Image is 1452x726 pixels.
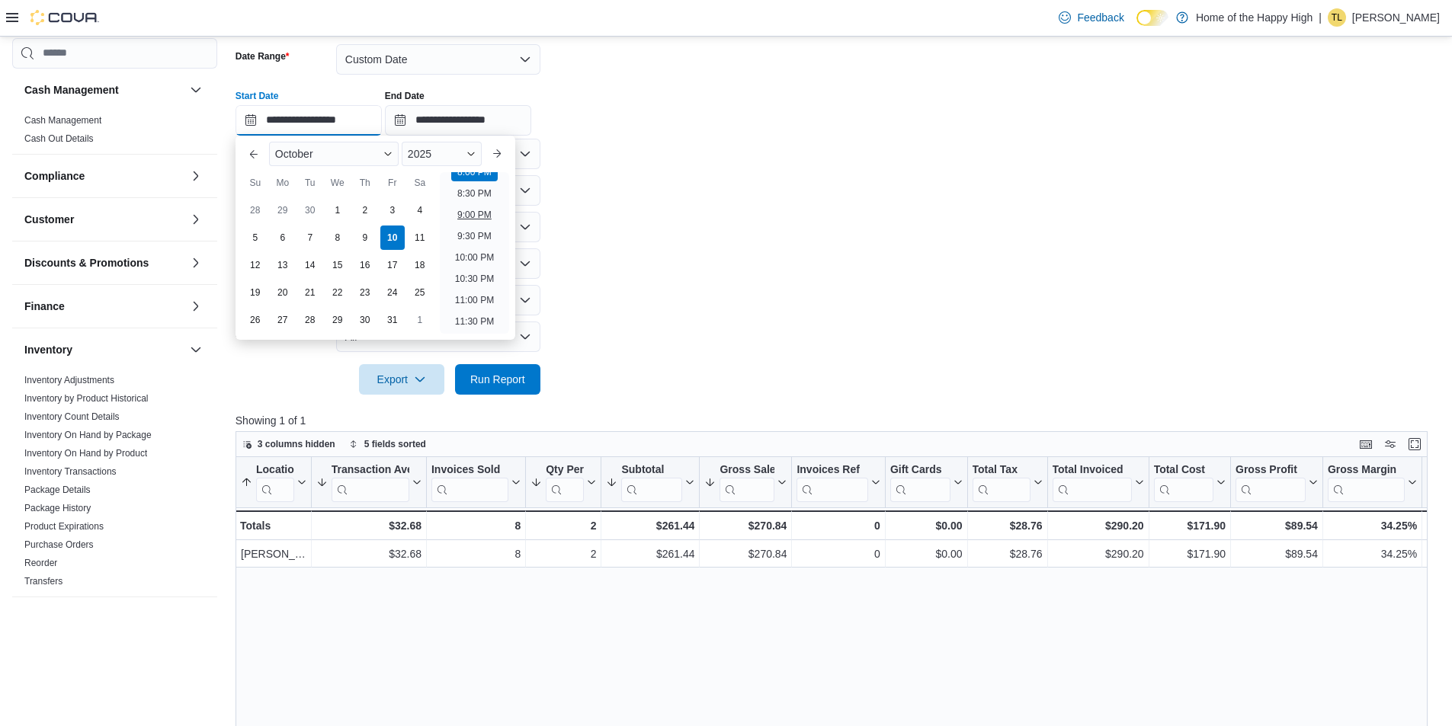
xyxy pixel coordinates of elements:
div: Sa [408,171,432,195]
div: Cash Management [12,111,217,154]
a: Inventory On Hand by Package [24,430,152,440]
li: 9:30 PM [451,227,498,245]
button: Loyalty [24,611,184,626]
input: Press the down key to open a popover containing a calendar. [385,105,531,136]
div: $28.76 [972,545,1042,563]
button: Inventory [187,341,205,359]
div: Invoices Ref [797,462,867,501]
button: Inventory [24,342,184,357]
div: Subtotal [621,462,682,477]
div: day-8 [325,225,350,250]
div: day-17 [380,253,405,277]
h3: Loyalty [24,611,62,626]
div: $171.90 [1153,545,1225,563]
div: 34.25% [1328,517,1417,535]
span: Purchase Orders [24,539,94,551]
button: Display options [1381,435,1399,453]
a: Product Expirations [24,521,104,532]
div: $290.20 [1052,517,1143,535]
a: Inventory Count Details [24,411,120,422]
button: Location [241,462,306,501]
div: $32.68 [316,545,421,563]
span: Feedback [1077,10,1123,25]
a: Inventory by Product Historical [24,393,149,404]
span: Package Details [24,484,91,496]
a: Purchase Orders [24,539,94,550]
div: $171.90 [1153,517,1225,535]
button: Finance [187,297,205,315]
li: 8:00 PM [451,163,498,181]
div: Location [256,462,294,501]
a: Inventory On Hand by Product [24,448,147,459]
button: Discounts & Promotions [24,255,184,270]
span: Inventory On Hand by Product [24,447,147,459]
span: Cash Management [24,114,101,126]
a: Inventory Transactions [24,466,117,477]
div: day-5 [243,225,268,250]
div: 0 [797,545,880,563]
p: | [1319,8,1322,27]
div: $0.00 [890,545,963,563]
div: Location [256,462,294,477]
div: day-25 [408,280,432,305]
div: $270.84 [704,517,787,535]
li: 11:30 PM [449,312,500,331]
button: Open list of options [519,221,531,233]
button: Open list of options [519,184,531,197]
div: day-3 [380,198,405,222]
div: Total Tax [972,462,1030,477]
button: Previous Month [242,142,266,166]
div: Qty Per Transaction [546,462,584,477]
div: Qty Per Transaction [546,462,584,501]
div: Total Invoiced [1052,462,1131,477]
span: 2025 [408,148,431,160]
div: Tu [298,171,322,195]
div: day-23 [353,280,377,305]
button: Custom Date [336,44,540,75]
li: 9:00 PM [451,206,498,224]
div: 2 [530,545,596,563]
div: 34.25% [1328,545,1417,563]
span: Inventory Adjustments [24,374,114,386]
button: Subtotal [606,462,694,501]
button: 5 fields sorted [343,435,432,453]
h3: Discounts & Promotions [24,255,149,270]
span: Inventory by Product Historical [24,392,149,405]
div: 8 [431,545,521,563]
div: day-13 [271,253,295,277]
button: Transaction Average [316,462,421,501]
button: Customer [24,212,184,227]
button: Enter fullscreen [1406,435,1424,453]
div: Total Cost [1153,462,1213,477]
div: Invoices Ref [797,462,867,477]
ul: Time [440,172,509,334]
div: Gross Sales [720,462,774,501]
div: Invoices Sold [431,462,508,501]
div: day-16 [353,253,377,277]
div: day-15 [325,253,350,277]
div: Transaction Average [332,462,409,477]
button: Compliance [187,167,205,185]
div: $89.54 [1236,517,1318,535]
span: October [275,148,313,160]
div: Totals [240,517,306,535]
button: Compliance [24,168,184,184]
div: day-26 [243,308,268,332]
button: Export [359,364,444,395]
div: Total Tax [972,462,1030,501]
div: Gross Profit [1236,462,1306,477]
div: Fr [380,171,405,195]
div: day-29 [271,198,295,222]
button: Loyalty [187,609,205,628]
button: Customer [187,210,205,229]
div: $290.20 [1052,545,1143,563]
p: Home of the Happy High [1196,8,1313,27]
span: Product Expirations [24,520,104,533]
div: day-4 [408,198,432,222]
div: Th [353,171,377,195]
div: day-1 [408,308,432,332]
div: day-7 [298,225,322,250]
div: Gift Card Sales [890,462,950,501]
a: Feedback [1053,2,1130,33]
div: We [325,171,350,195]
